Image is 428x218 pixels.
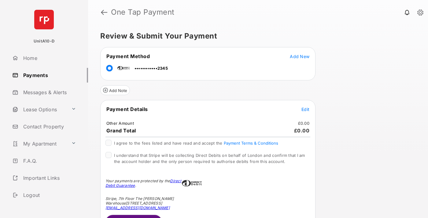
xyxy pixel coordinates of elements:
[10,85,88,100] a: Messages & Alerts
[135,66,168,71] span: ••••••••••••2345
[10,119,88,134] a: Contact Property
[106,127,136,134] span: Grand Total
[10,136,69,151] a: My Apartment
[114,141,278,146] span: I agree to the fees listed and have read and accept the
[10,51,88,65] a: Home
[294,127,310,134] span: £0.00
[106,120,134,126] td: Other Amount
[10,153,88,168] a: F.A.Q.
[100,32,411,40] h5: Review & Submit Your Payment
[10,171,79,185] a: Important Links
[100,85,130,95] button: Add Note
[290,54,309,59] span: Add New
[105,196,182,210] div: Stripe, 7th Floor The [PERSON_NAME] Warehouse [STREET_ADDRESS]
[105,179,181,188] a: Direct Debit Guarantee
[114,153,305,164] span: I understand that Stripe will be collecting Direct Debits on behalf of London and confirm that I ...
[105,205,170,210] a: [EMAIL_ADDRESS][DOMAIN_NAME]
[106,106,148,112] span: Payment Details
[10,102,69,117] a: Lease Options
[301,106,309,112] button: Edit
[34,38,54,44] p: UnitA10-D
[224,141,278,146] button: I agree to the fees listed and have read and accept the
[10,68,88,83] a: Payments
[106,53,150,59] span: Payment Method
[105,179,182,188] div: Your payments are protected by the .
[290,53,309,59] button: Add New
[298,120,310,126] td: £0.00
[301,107,309,112] span: Edit
[34,10,54,29] img: svg+xml;base64,PHN2ZyB4bWxucz0iaHR0cDovL3d3dy53My5vcmcvMjAwMC9zdmciIHdpZHRoPSI2NCIgaGVpZ2h0PSI2NC...
[111,9,175,16] strong: One Tap Payment
[10,188,88,202] a: Logout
